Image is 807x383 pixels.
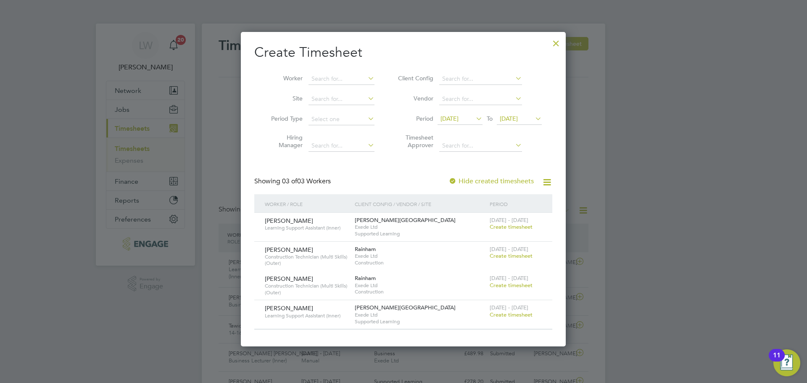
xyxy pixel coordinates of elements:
span: Exede Ltd [355,282,485,289]
span: Create timesheet [490,252,533,259]
label: Client Config [396,74,433,82]
label: Worker [265,74,303,82]
span: [DATE] - [DATE] [490,275,528,282]
span: Rainham [355,275,376,282]
label: Timesheet Approver [396,134,433,149]
span: Construction [355,288,485,295]
input: Search for... [439,140,522,152]
input: Select one [309,114,374,125]
span: Learning Support Assistant (Inner) [265,225,348,231]
span: Exede Ltd [355,253,485,259]
span: [DATE] [440,115,459,122]
span: Exede Ltd [355,312,485,318]
label: Vendor [396,95,433,102]
div: Showing [254,177,332,186]
span: [PERSON_NAME] [265,304,313,312]
span: Construction [355,259,485,266]
h2: Create Timesheet [254,44,552,61]
span: Rainham [355,246,376,253]
span: Construction Technician (Multi Skills) (Outer) [265,254,348,267]
span: Create timesheet [490,311,533,318]
input: Search for... [309,93,374,105]
span: Supported Learning [355,230,485,237]
div: 11 [773,355,781,366]
span: Create timesheet [490,282,533,289]
label: Hide created timesheets [448,177,534,185]
div: Worker / Role [263,194,353,214]
div: Period [488,194,544,214]
label: Period Type [265,115,303,122]
span: [DATE] - [DATE] [490,246,528,253]
span: 03 Workers [282,177,331,185]
label: Site [265,95,303,102]
input: Search for... [309,140,374,152]
span: [PERSON_NAME][GEOGRAPHIC_DATA] [355,304,456,311]
span: To [484,113,495,124]
input: Search for... [439,73,522,85]
span: [DATE] - [DATE] [490,217,528,224]
button: Open Resource Center, 11 new notifications [773,349,800,376]
span: [PERSON_NAME][GEOGRAPHIC_DATA] [355,217,456,224]
span: [PERSON_NAME] [265,217,313,225]
span: [PERSON_NAME] [265,275,313,283]
span: [PERSON_NAME] [265,246,313,254]
span: Construction Technician (Multi Skills) (Outer) [265,283,348,296]
span: Create timesheet [490,223,533,230]
span: Learning Support Assistant (Inner) [265,312,348,319]
div: Client Config / Vendor / Site [353,194,488,214]
label: Hiring Manager [265,134,303,149]
input: Search for... [309,73,374,85]
span: Supported Learning [355,318,485,325]
span: 03 of [282,177,297,185]
input: Search for... [439,93,522,105]
label: Period [396,115,433,122]
span: Exede Ltd [355,224,485,230]
span: [DATE] [500,115,518,122]
span: [DATE] - [DATE] [490,304,528,311]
